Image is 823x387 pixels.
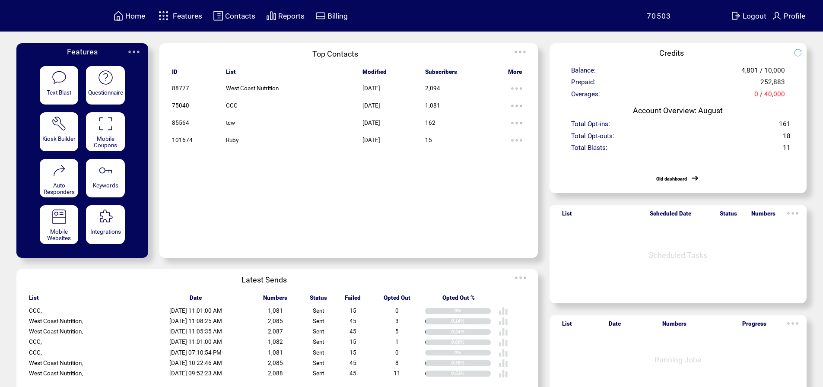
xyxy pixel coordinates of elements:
span: 0 / 40,000 [754,90,785,103]
span: Numbers [263,295,287,306]
span: 4,801 / 10,000 [741,67,785,79]
span: Sent [313,328,324,335]
img: text-blast.svg [51,70,67,86]
img: chart.svg [266,10,276,21]
img: poll%20-%20white.svg [499,317,508,326]
span: Total Opt-ins: [571,120,610,133]
span: 88777 [172,85,189,92]
img: poll%20-%20white.svg [499,348,508,358]
img: keywords.svg [98,162,114,178]
span: 1,081 [268,349,283,356]
span: Date [190,295,202,306]
span: Account Overview: August [633,106,723,115]
span: Auto Responders [44,182,75,195]
a: Contacts [212,9,257,22]
img: exit.svg [731,10,741,21]
span: List [562,320,572,332]
a: Home [112,9,146,22]
img: auto-responders.svg [51,162,67,178]
span: 1,081 [268,308,283,314]
span: 5 [395,328,399,335]
span: Progress [742,320,766,332]
span: CCC, [29,308,42,314]
span: CCC, [29,349,42,356]
span: Keywords [93,182,118,189]
span: 8 [395,360,399,366]
span: 161 [779,120,791,133]
div: 0.38% [451,360,490,366]
img: ellypsis.svg [512,43,529,60]
img: creidtcard.svg [315,10,326,21]
span: 11 [783,144,791,156]
span: Kiosk Builder [42,136,76,142]
img: poll%20-%20white.svg [499,306,508,316]
span: 75040 [172,102,189,109]
a: Kiosk Builder [40,112,79,151]
span: Status [720,210,737,222]
span: [DATE] [362,102,380,109]
span: [DATE] 07:10:54 PM [169,349,222,356]
a: Questionnaire [86,66,125,105]
span: Sent [313,349,324,356]
span: 2,085 [268,318,283,324]
span: Ruby [226,137,238,143]
span: 18 [783,132,791,145]
img: ellypsis.svg [784,205,801,222]
span: Scheduled Date [650,210,691,222]
span: Mobile Coupons [94,136,117,149]
a: Profile [770,9,807,22]
span: Balance: [571,67,596,79]
span: [DATE] [362,137,380,143]
span: tcw [226,120,235,126]
img: ellypsis.svg [512,269,529,286]
a: Reports [265,9,306,22]
div: 0.24% [451,329,490,335]
span: Subscribers [425,69,457,80]
span: [DATE] 11:08:25 AM [169,318,222,324]
span: Sent [313,339,324,345]
span: [DATE] 11:05:35 AM [169,328,222,335]
span: List [226,69,236,80]
span: Home [125,12,145,20]
a: Text Blast [40,66,79,105]
span: [DATE] 11:01:00 AM [169,339,222,345]
span: 45 [350,360,356,366]
span: List [562,210,572,222]
span: [DATE] [362,85,380,92]
span: Opted Out [384,295,410,306]
img: ellypsis.svg [508,97,525,114]
span: CCC [226,102,238,109]
img: contacts.svg [213,10,223,21]
img: features.svg [156,9,171,23]
span: 0 [395,308,399,314]
a: Integrations [86,205,125,244]
span: Features [67,47,98,56]
span: Text Blast [47,89,71,96]
a: Mobile Coupons [86,112,125,151]
span: 2,094 [425,85,440,92]
img: tool%201.svg [51,116,67,132]
a: Old dashboard [656,176,687,182]
img: poll%20-%20white.svg [499,327,508,336]
a: Mobile Websites [40,205,79,244]
span: Integrations [90,228,121,235]
span: 162 [425,120,435,126]
span: [DATE] 09:52:23 AM [169,370,222,377]
span: 1,082 [268,339,283,345]
span: 85564 [172,120,189,126]
a: Auto Responders [40,159,79,198]
span: [DATE] [362,120,380,126]
span: Scheduled Tasks [649,251,707,260]
span: Credits [659,48,684,57]
span: 101674 [172,137,193,143]
span: Failed [345,295,361,306]
a: Billing [314,9,349,22]
span: West Coast Nutrition, [29,318,83,324]
span: West Coast Nutrition [226,85,279,92]
span: Running Jobs [655,355,701,364]
span: [DATE] 11:01:00 AM [169,308,222,314]
span: 252,883 [760,78,785,91]
span: Latest Sends [241,275,287,284]
div: 0.14% [451,318,490,324]
span: Sent [313,360,324,366]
